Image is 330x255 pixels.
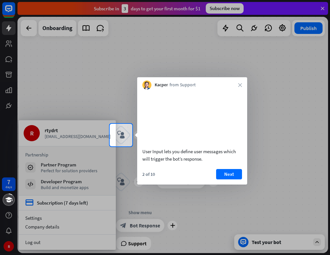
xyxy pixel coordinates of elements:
[155,82,168,88] span: Kacper
[142,148,242,163] div: User Input lets you define user messages which will trigger the bot’s response.
[216,169,242,179] button: Next
[5,3,25,22] button: Open LiveChat chat widget
[238,83,242,87] i: close
[170,82,196,88] span: from Support
[142,171,155,177] div: 2 of 10
[117,131,125,139] i: block_user_input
